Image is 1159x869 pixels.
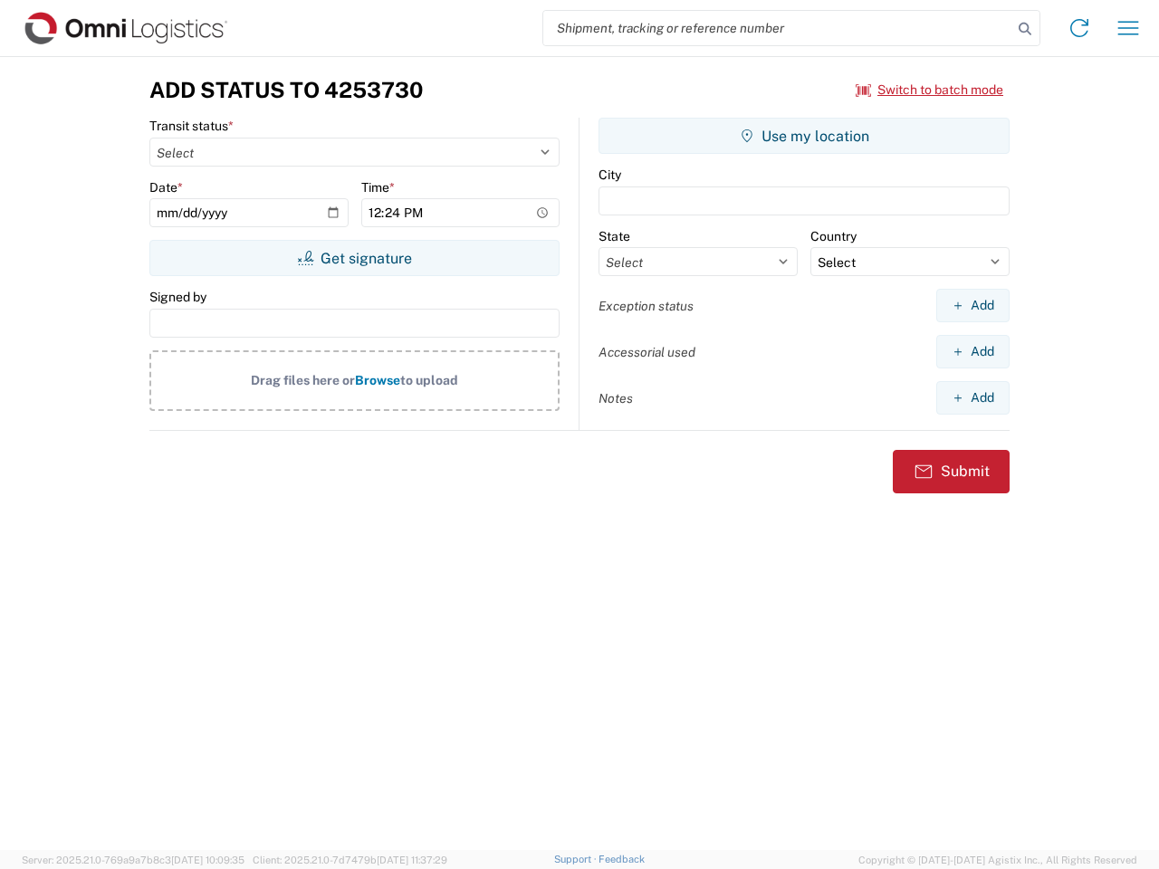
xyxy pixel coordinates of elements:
[361,179,395,196] label: Time
[377,855,447,865] span: [DATE] 11:37:29
[856,75,1003,105] button: Switch to batch mode
[893,450,1010,493] button: Submit
[400,373,458,387] span: to upload
[936,335,1010,368] button: Add
[599,854,645,864] a: Feedback
[858,852,1137,868] span: Copyright © [DATE]-[DATE] Agistix Inc., All Rights Reserved
[936,381,1010,415] button: Add
[936,289,1010,322] button: Add
[22,855,244,865] span: Server: 2025.21.0-769a9a7b8c3
[355,373,400,387] span: Browse
[554,854,599,864] a: Support
[253,855,447,865] span: Client: 2025.21.0-7d7479b
[251,373,355,387] span: Drag files here or
[149,179,183,196] label: Date
[171,855,244,865] span: [DATE] 10:09:35
[149,77,423,103] h3: Add Status to 4253730
[599,344,695,360] label: Accessorial used
[149,240,560,276] button: Get signature
[810,228,857,244] label: Country
[599,228,630,244] label: State
[149,289,206,305] label: Signed by
[599,167,621,183] label: City
[599,390,633,406] label: Notes
[599,298,694,314] label: Exception status
[543,11,1012,45] input: Shipment, tracking or reference number
[149,118,234,134] label: Transit status
[599,118,1010,154] button: Use my location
